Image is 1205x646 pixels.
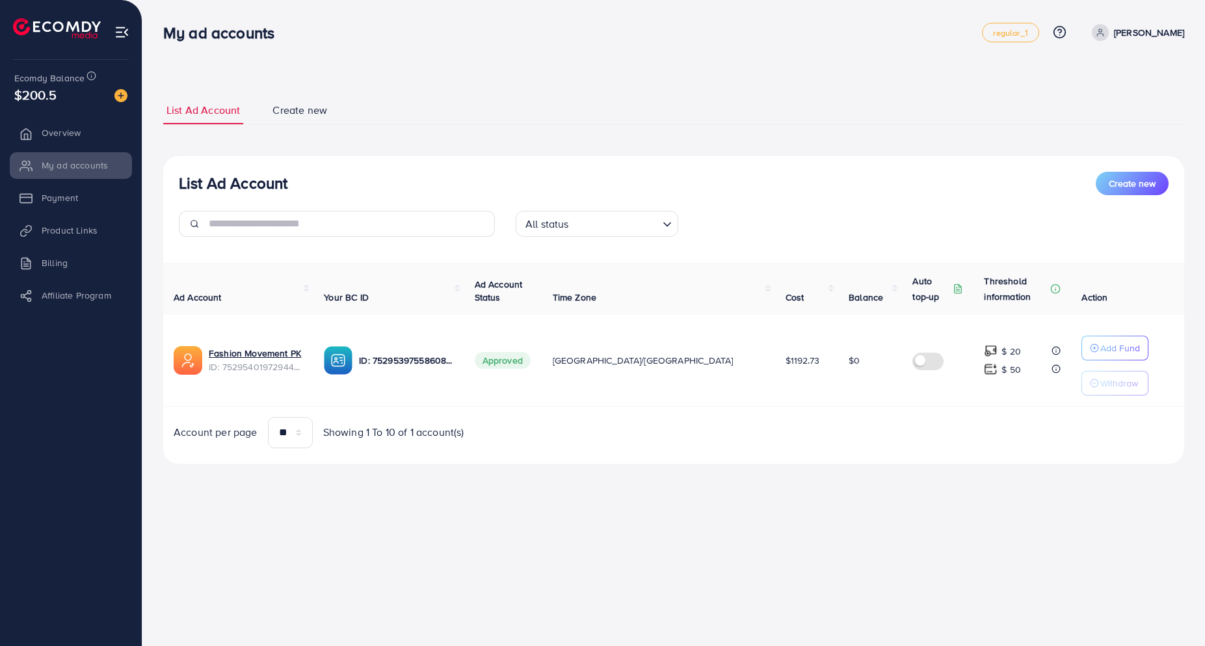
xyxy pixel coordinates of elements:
[163,23,285,42] h3: My ad accounts
[272,103,327,118] span: Create new
[324,346,352,375] img: ic-ba-acc.ded83a64.svg
[475,352,531,369] span: Approved
[209,360,303,373] span: ID: 7529540197294407681
[786,354,819,367] span: $1192.73
[993,29,1027,37] span: regular_1
[1081,291,1107,304] span: Action
[1001,362,1021,377] p: $ 50
[179,174,287,193] h3: List Ad Account
[849,354,860,367] span: $0
[1096,172,1169,195] button: Create new
[984,344,998,358] img: top-up amount
[982,23,1039,42] a: regular_1
[849,291,883,304] span: Balance
[553,354,734,367] span: [GEOGRAPHIC_DATA]/[GEOGRAPHIC_DATA]
[1100,340,1140,356] p: Add Fund
[13,18,101,38] img: logo
[209,347,303,373] div: <span class='underline'>Fashion Movement PK</span></br>7529540197294407681
[323,425,464,440] span: Showing 1 To 10 of 1 account(s)
[359,353,453,368] p: ID: 7529539755860836369
[209,347,303,360] a: Fashion Movement PK
[14,72,85,85] span: Ecomdy Balance
[1081,336,1148,360] button: Add Fund
[553,291,596,304] span: Time Zone
[523,215,572,234] span: All status
[1081,371,1148,396] button: Withdraw
[114,25,129,40] img: menu
[1001,343,1021,359] p: $ 20
[114,89,127,102] img: image
[786,291,804,304] span: Cost
[1109,177,1156,190] span: Create new
[14,85,57,104] span: $200.5
[573,212,657,234] input: Search for option
[166,103,240,118] span: List Ad Account
[984,273,1048,304] p: Threshold information
[475,278,523,304] span: Ad Account Status
[1114,25,1184,40] p: [PERSON_NAME]
[174,346,202,375] img: ic-ads-acc.e4c84228.svg
[516,211,678,237] div: Search for option
[984,362,998,376] img: top-up amount
[1100,375,1138,391] p: Withdraw
[912,273,950,304] p: Auto top-up
[174,425,258,440] span: Account per page
[1087,24,1184,41] a: [PERSON_NAME]
[324,291,369,304] span: Your BC ID
[174,291,222,304] span: Ad Account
